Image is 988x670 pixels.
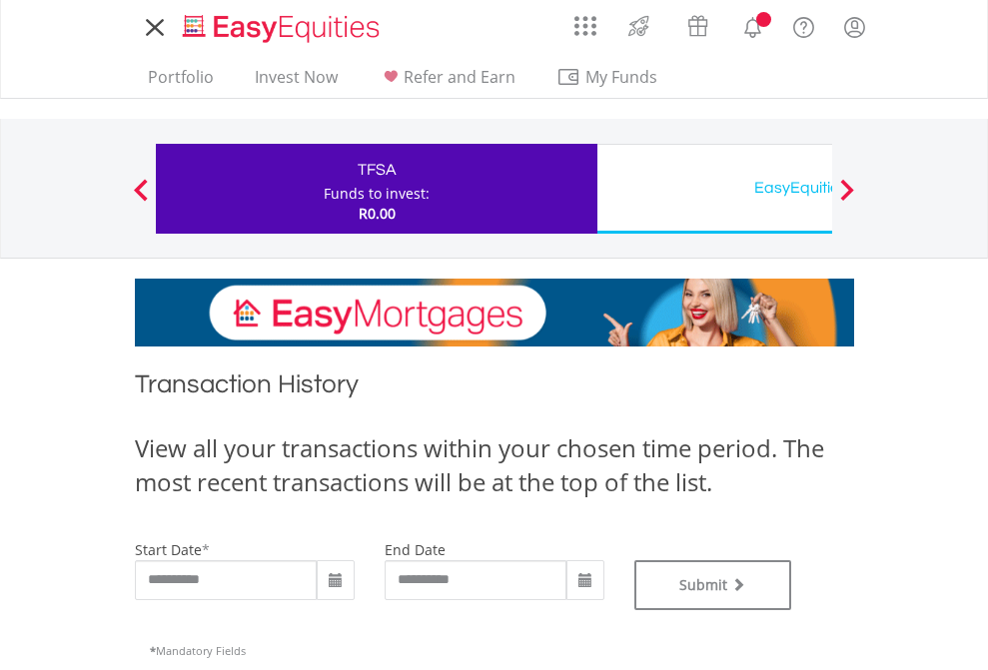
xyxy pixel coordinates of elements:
img: grid-menu-icon.svg [574,15,596,37]
a: My Profile [829,5,880,49]
img: thrive-v2.svg [622,10,655,42]
img: EasyEquities_Logo.png [179,12,388,45]
img: EasyMortage Promotion Banner [135,279,854,346]
a: Refer and Earn [371,67,523,98]
img: vouchers-v2.svg [681,10,714,42]
a: Portfolio [140,67,222,98]
span: Mandatory Fields [150,643,246,658]
a: AppsGrid [561,5,609,37]
a: Home page [175,5,388,45]
h1: Transaction History [135,366,854,411]
button: Previous [121,189,161,209]
span: My Funds [556,64,687,90]
div: View all your transactions within your chosen time period. The most recent transactions will be a... [135,431,854,500]
div: TFSA [168,156,585,184]
span: Refer and Earn [404,66,515,88]
a: Notifications [727,5,778,45]
div: Funds to invest: [324,184,430,204]
a: Vouchers [668,5,727,42]
label: start date [135,540,202,559]
span: R0.00 [359,204,396,223]
a: Invest Now [247,67,346,98]
button: Submit [634,560,792,610]
label: end date [385,540,446,559]
button: Next [827,189,867,209]
a: FAQ's and Support [778,5,829,45]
